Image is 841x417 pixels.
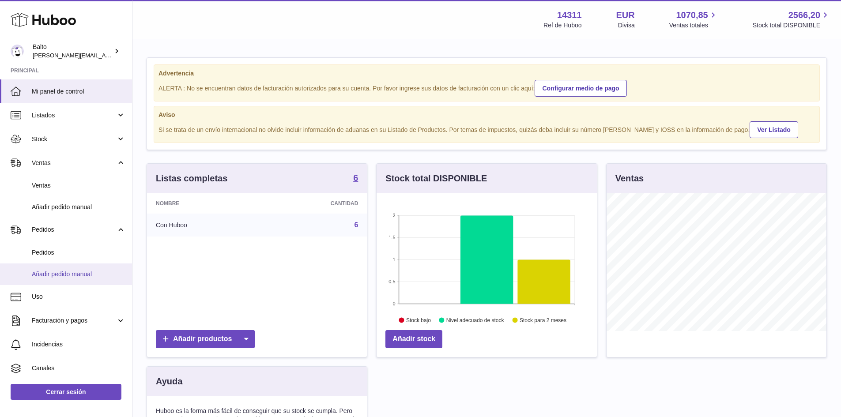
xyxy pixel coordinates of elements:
[676,9,708,21] span: 1070,85
[32,87,125,96] span: Mi panel de control
[261,193,367,214] th: Cantidad
[32,225,116,234] span: Pedidos
[535,80,626,97] a: Configurar medio de pago
[353,173,358,184] a: 6
[750,121,798,138] a: Ver Listado
[543,21,581,30] div: Ref de Huboo
[669,9,718,30] a: 1070,85 Ventas totales
[520,317,566,323] text: Stock para 2 meses
[11,384,121,400] a: Cerrar sesión
[156,173,227,184] h3: Listas completas
[446,317,505,323] text: Nivel adecuado de stock
[385,330,442,348] a: Añadir stock
[156,376,182,387] h3: Ayuda
[406,317,431,323] text: Stock bajo
[557,9,582,21] strong: 14311
[32,181,125,190] span: Ventas
[32,293,125,301] span: Uso
[32,340,125,349] span: Incidencias
[353,173,358,182] strong: 6
[158,111,815,119] strong: Aviso
[788,9,820,21] span: 2566,20
[32,316,116,325] span: Facturación y pagos
[389,235,396,240] text: 1.5
[393,213,396,218] text: 2
[385,173,487,184] h3: Stock total DISPONIBLE
[389,279,396,284] text: 0.5
[32,203,125,211] span: Añadir pedido manual
[156,330,255,348] a: Añadir productos
[32,270,125,278] span: Añadir pedido manual
[32,111,116,120] span: Listados
[393,257,396,262] text: 1
[32,248,125,257] span: Pedidos
[393,301,396,306] text: 0
[32,364,125,372] span: Canales
[354,221,358,229] a: 6
[33,43,112,60] div: Balto
[32,135,116,143] span: Stock
[618,21,635,30] div: Divisa
[615,173,644,184] h3: Ventas
[616,9,635,21] strong: EUR
[753,21,830,30] span: Stock total DISPONIBLE
[11,45,24,58] img: laura@balto.es
[33,52,177,59] span: [PERSON_NAME][EMAIL_ADDRESS][DOMAIN_NAME]
[158,69,815,78] strong: Advertencia
[669,21,718,30] span: Ventas totales
[158,120,815,138] div: Si se trata de un envío internacional no olvide incluir información de aduanas en su Listado de P...
[147,193,261,214] th: Nombre
[158,79,815,97] div: ALERTA : No se encuentran datos de facturación autorizados para su cuenta. Por favor ingrese sus ...
[147,214,261,237] td: Con Huboo
[32,159,116,167] span: Ventas
[753,9,830,30] a: 2566,20 Stock total DISPONIBLE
